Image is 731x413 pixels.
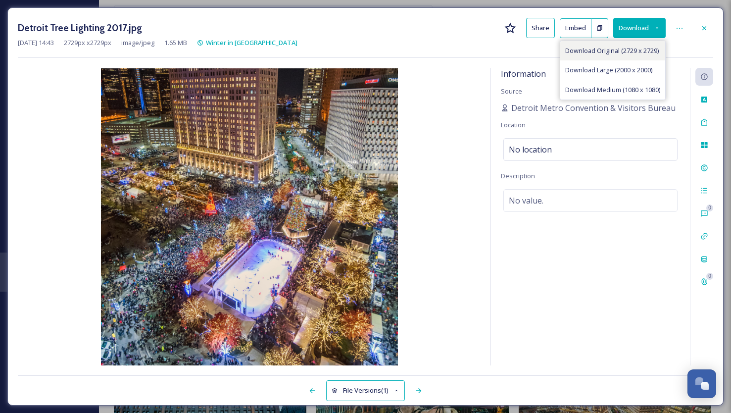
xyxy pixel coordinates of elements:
span: No location [509,144,552,155]
span: image/jpeg [121,38,154,48]
span: Download Original (2729 x 2729) [565,46,659,55]
span: Download Large (2000 x 2000) [565,65,652,75]
span: No value. [509,195,543,206]
span: Download Medium (1080 x 1080) [565,85,660,95]
span: 2729 px x 2729 px [64,38,111,48]
span: Location [501,120,526,129]
button: Open Chat [687,369,716,398]
div: 0 [706,205,713,211]
button: File Versions(1) [326,380,405,401]
div: 0 [706,273,713,280]
span: Winter in [GEOGRAPHIC_DATA] [206,38,297,47]
button: Download [613,18,666,38]
img: Detroit%20Tree%20Lighting%202017.jpg [18,68,481,365]
span: 1.65 MB [164,38,187,48]
span: [DATE] 14:43 [18,38,54,48]
button: Embed [560,18,591,38]
span: Detroit Metro Convention & Visitors Bureau [511,102,676,114]
button: Share [526,18,555,38]
span: Information [501,68,546,79]
h3: Detroit Tree Lighting 2017.jpg [18,21,142,35]
span: Source [501,87,522,96]
span: Description [501,171,535,180]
